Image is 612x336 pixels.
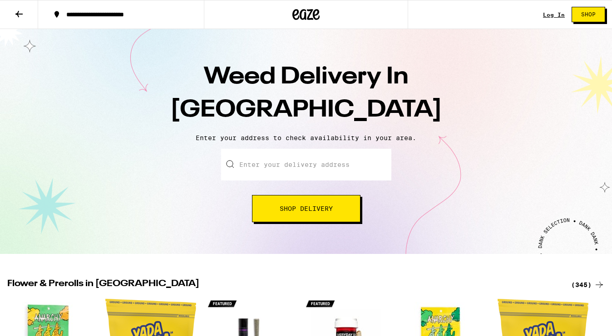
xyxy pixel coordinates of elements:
[581,12,596,17] span: Shop
[565,7,612,22] a: Shop
[571,279,605,290] a: (345)
[543,12,565,18] a: Log In
[7,279,560,290] h2: Flower & Prerolls in [GEOGRAPHIC_DATA]
[572,7,605,22] button: Shop
[221,149,391,180] input: Enter your delivery address
[170,98,442,122] span: [GEOGRAPHIC_DATA]
[280,205,333,212] span: Shop Delivery
[252,195,360,222] button: Shop Delivery
[147,61,465,127] h1: Weed Delivery In
[9,134,603,141] p: Enter your address to check availability in your area.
